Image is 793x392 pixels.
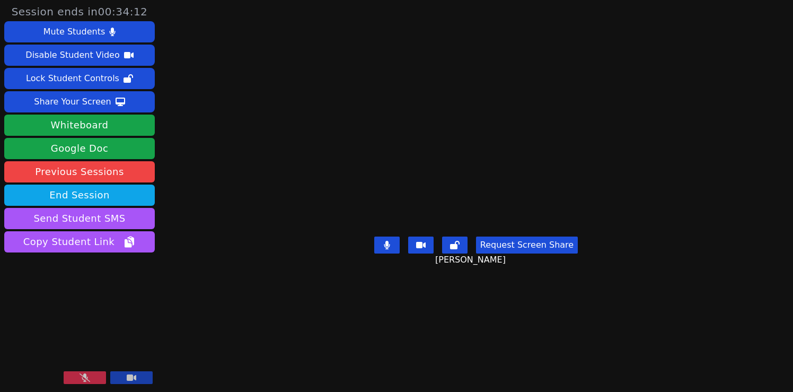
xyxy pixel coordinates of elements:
div: Mute Students [43,23,105,40]
span: Session ends in [12,4,148,19]
button: Lock Student Controls [4,68,155,89]
button: Send Student SMS [4,208,155,229]
button: Disable Student Video [4,45,155,66]
time: 00:34:12 [98,5,148,18]
a: Google Doc [4,138,155,159]
span: Copy Student Link [23,234,136,249]
div: Lock Student Controls [26,70,119,87]
span: [PERSON_NAME] [435,254,508,266]
button: Request Screen Share [476,237,578,254]
button: Copy Student Link [4,231,155,252]
button: Whiteboard [4,115,155,136]
a: Previous Sessions [4,161,155,182]
div: Share Your Screen [34,93,111,110]
div: Disable Student Video [25,47,119,64]
button: End Session [4,185,155,206]
button: Mute Students [4,21,155,42]
button: Share Your Screen [4,91,155,112]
